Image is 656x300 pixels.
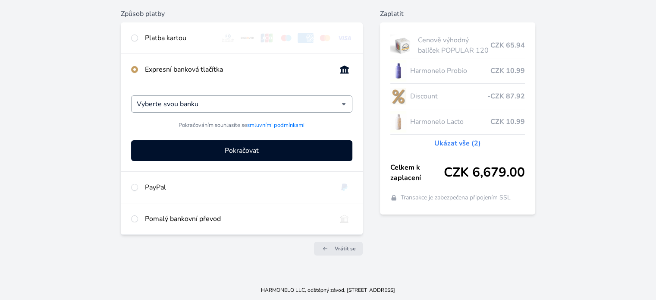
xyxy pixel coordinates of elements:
span: Vrátit se [335,245,356,252]
span: -CZK 87.92 [487,91,525,101]
span: Pokračovat [225,145,259,156]
img: CLEAN_PROBIO_se_stinem_x-lo.jpg [390,60,407,82]
span: CZK 65.94 [490,40,525,51]
img: paypal.svg [336,182,352,193]
span: Discount [410,91,487,101]
img: jcb.svg [259,33,275,43]
img: discount-lo.png [390,85,407,107]
a: smluvními podmínkami [247,121,304,129]
span: Cenově výhodný balíček POPULAR 120 [418,35,490,56]
img: discover.svg [239,33,255,43]
img: onlineBanking_CZ.svg [336,64,352,75]
img: popular.jpg [390,35,415,56]
div: Pomalý bankovní převod [145,214,329,224]
a: Vrátit se [314,242,363,256]
div: Platba kartou [145,33,213,43]
button: Pokračovat [131,140,352,161]
img: diners.svg [220,33,236,43]
span: Pokračováním souhlasíte se [179,121,304,129]
img: CLEAN_LACTO_se_stinem_x-hi-lo.jpg [390,111,407,133]
span: CZK 10.99 [490,117,525,127]
h6: Zaplatit [380,9,535,19]
div: PayPal [145,182,329,193]
div: Expresní banková tlačítka [145,64,329,75]
h6: Způsob platby [121,9,362,19]
span: Transakce je zabezpečena připojením SSL [401,193,511,202]
span: Harmonelo Lacto [410,117,490,127]
input: Hledat... [137,99,341,109]
img: amex.svg [298,33,314,43]
span: CZK 6,679.00 [444,165,525,180]
img: visa.svg [336,33,352,43]
span: CZK 10.99 [490,66,525,76]
img: mc.svg [317,33,333,43]
div: Vyberte svou banku [131,95,352,113]
span: Celkem k zaplacení [390,162,444,183]
img: bankTransfer_IBAN.svg [336,214,352,224]
a: Ukázat vše (2) [434,138,481,148]
img: maestro.svg [278,33,294,43]
span: Harmonelo Probio [410,66,490,76]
